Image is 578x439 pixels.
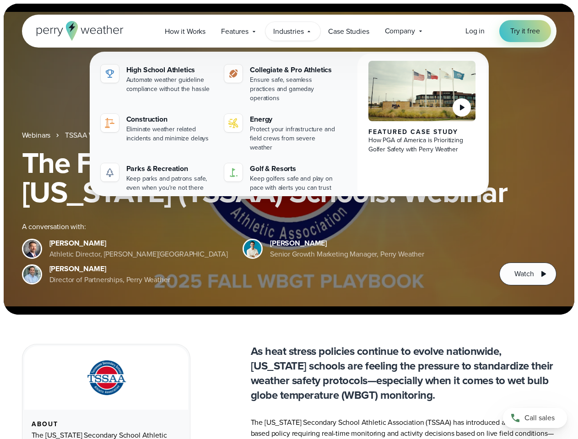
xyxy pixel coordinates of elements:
p: As heat stress policies continue to evolve nationwide, [US_STATE] schools are feeling the pressur... [251,344,556,402]
div: Automate weather guideline compliance without the hassle [126,75,214,94]
img: parks-icon-grey.svg [104,167,115,178]
div: [PERSON_NAME] [49,238,228,249]
div: A conversation with: [22,221,485,232]
div: Construction [126,114,214,125]
img: golf-iconV2.svg [228,167,239,178]
img: Jeff Wood [23,266,41,283]
a: Golf & Resorts Keep golfers safe and play on pace with alerts you can trust [221,160,341,196]
div: Keep parks and patrons safe, even when you're not there [126,174,214,193]
span: Industries [273,26,303,37]
div: Eliminate weather related incidents and minimize delays [126,125,214,143]
div: [PERSON_NAME] [49,263,170,274]
button: Watch [499,262,556,285]
a: Try it free [499,20,551,42]
img: Spencer Patton, Perry Weather [244,240,261,257]
div: [PERSON_NAME] [270,238,424,249]
div: Athletic Director, [PERSON_NAME][GEOGRAPHIC_DATA] [49,249,228,260]
nav: Breadcrumb [22,130,556,141]
div: Energy [250,114,337,125]
a: Log in [465,26,485,37]
a: How it Works [157,22,213,41]
span: Try it free [510,26,540,37]
img: PGA of America, Frisco Campus [368,61,476,121]
span: Case Studies [328,26,369,37]
div: Ensure safe, seamless practices and gameday operations [250,75,337,103]
a: PGA of America, Frisco Campus Featured Case Study How PGA of America is Prioritizing Golfer Safet... [357,54,487,203]
a: TSSAA WBGT Fall Playbook [65,130,152,141]
img: proathletics-icon@2x-1.svg [228,68,239,79]
img: construction perry weather [104,118,115,128]
span: Watch [514,268,534,279]
a: High School Athletics Automate weather guideline compliance without the hassle [97,61,217,97]
a: Webinars [22,130,51,141]
a: Call sales [503,408,567,428]
div: Collegiate & Pro Athletics [250,64,337,75]
div: How PGA of America is Prioritizing Golfer Safety with Perry Weather [368,136,476,154]
img: highschool-icon.svg [104,68,115,79]
span: How it Works [165,26,205,37]
div: Director of Partnerships, Perry Weather [49,274,170,285]
a: Case Studies [320,22,377,41]
span: Call sales [524,412,555,423]
a: Parks & Recreation Keep parks and patrons safe, even when you're not there [97,160,217,196]
span: Features [221,26,248,37]
div: Parks & Recreation [126,163,214,174]
span: Log in [465,26,485,36]
div: Keep golfers safe and play on pace with alerts you can trust [250,174,337,193]
h1: The Fall WBGT Playbook for [US_STATE] (TSSAA) Schools: Webinar [22,148,556,207]
img: Brian Wyatt [23,240,41,257]
a: construction perry weather Construction Eliminate weather related incidents and minimize delays [97,110,217,147]
a: Energy Protect your infrastructure and field crews from severe weather [221,110,341,156]
div: Senior Growth Marketing Manager, Perry Weather [270,249,424,260]
img: TSSAA-Tennessee-Secondary-School-Athletic-Association.svg [76,357,137,399]
div: About [32,421,181,428]
div: Featured Case Study [368,128,476,136]
span: Company [385,26,415,37]
div: Protect your infrastructure and field crews from severe weather [250,125,337,152]
div: High School Athletics [126,64,214,75]
a: Collegiate & Pro Athletics Ensure safe, seamless practices and gameday operations [221,61,341,107]
div: Golf & Resorts [250,163,337,174]
img: energy-icon@2x-1.svg [228,118,239,128]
